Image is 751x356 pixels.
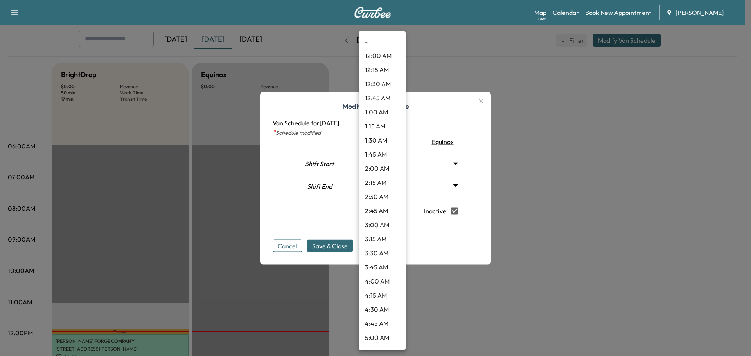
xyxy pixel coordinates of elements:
[359,232,406,246] li: 3:15 AM
[359,147,406,161] li: 1:45 AM
[359,302,406,316] li: 4:30 AM
[359,204,406,218] li: 2:45 AM
[359,260,406,274] li: 3:45 AM
[359,288,406,302] li: 4:15 AM
[359,175,406,190] li: 2:15 AM
[359,218,406,232] li: 3:00 AM
[359,63,406,77] li: 12:15 AM
[359,246,406,260] li: 3:30 AM
[359,161,406,175] li: 2:00 AM
[359,77,406,91] li: 12:30 AM
[359,49,406,63] li: 12:00 AM
[359,331,406,345] li: 5:00 AM
[359,119,406,133] li: 1:15 AM
[359,105,406,119] li: 1:00 AM
[359,34,406,49] li: -
[359,316,406,331] li: 4:45 AM
[359,190,406,204] li: 2:30 AM
[359,133,406,147] li: 1:30 AM
[359,274,406,288] li: 4:00 AM
[359,91,406,105] li: 12:45 AM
